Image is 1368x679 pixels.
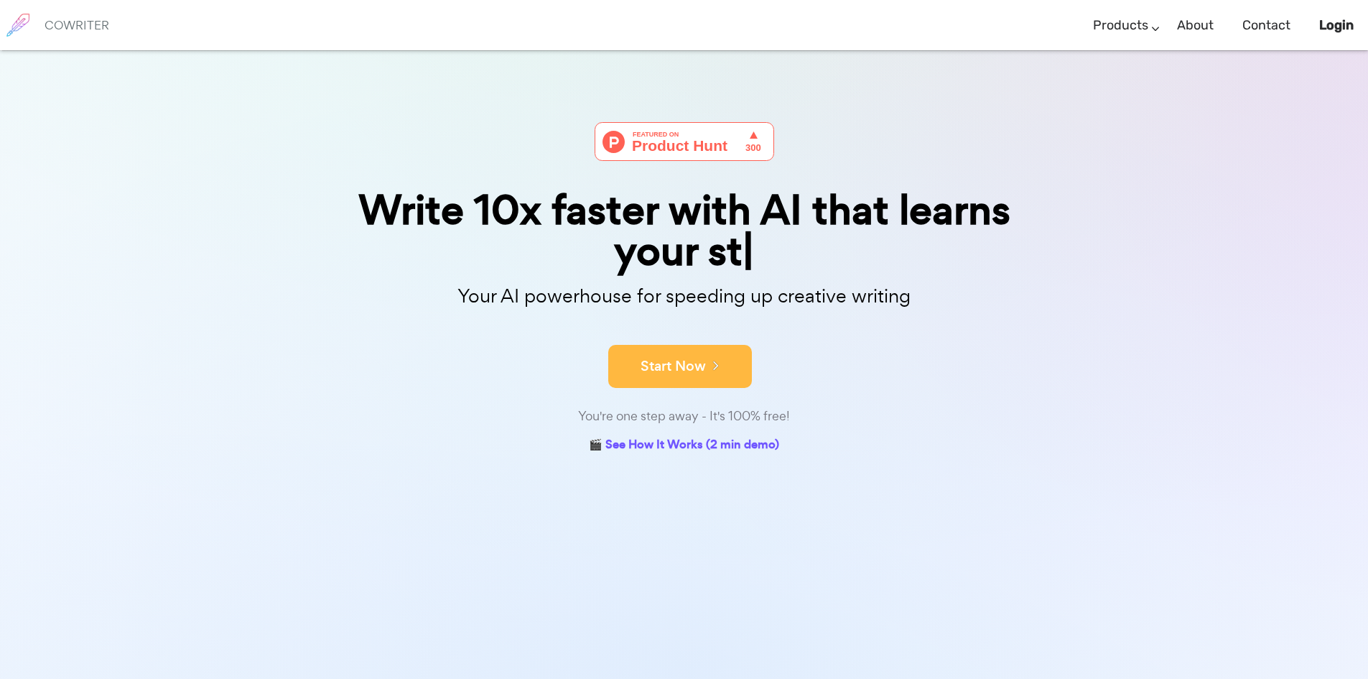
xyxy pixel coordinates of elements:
[325,281,1043,312] p: Your AI powerhouse for speeding up creative writing
[1093,4,1148,47] a: Products
[1319,17,1354,33] b: Login
[589,435,779,457] a: 🎬 See How It Works (2 min demo)
[45,19,109,32] h6: COWRITER
[325,190,1043,272] div: Write 10x faster with AI that learns your st
[325,406,1043,427] div: You're one step away - It's 100% free!
[1319,4,1354,47] a: Login
[1177,4,1214,47] a: About
[608,345,752,388] button: Start Now
[595,122,774,161] img: Cowriter - Your AI buddy for speeding up creative writing | Product Hunt
[1242,4,1290,47] a: Contact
